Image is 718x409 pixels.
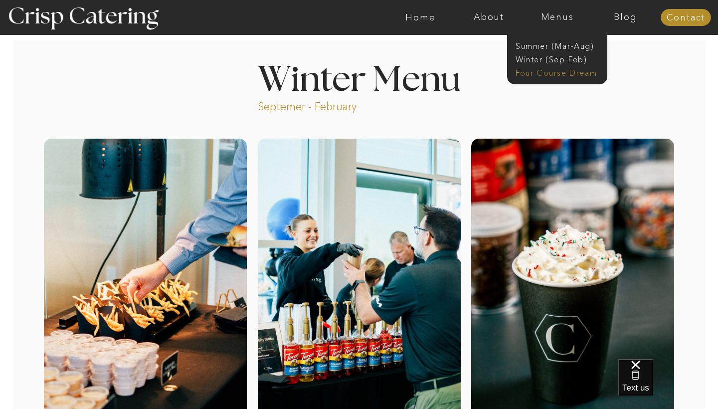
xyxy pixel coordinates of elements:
[591,12,660,22] a: Blog
[455,12,523,22] a: About
[516,40,605,50] a: Summer (Mar-Aug)
[516,54,597,63] a: Winter (Sep-Feb)
[523,12,591,22] a: Menus
[258,99,395,111] p: Septemer - February
[220,63,498,92] h1: Winter Menu
[386,12,455,22] a: Home
[661,13,711,23] a: Contact
[618,359,718,409] iframe: podium webchat widget bubble
[516,67,605,77] a: Four Course Dream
